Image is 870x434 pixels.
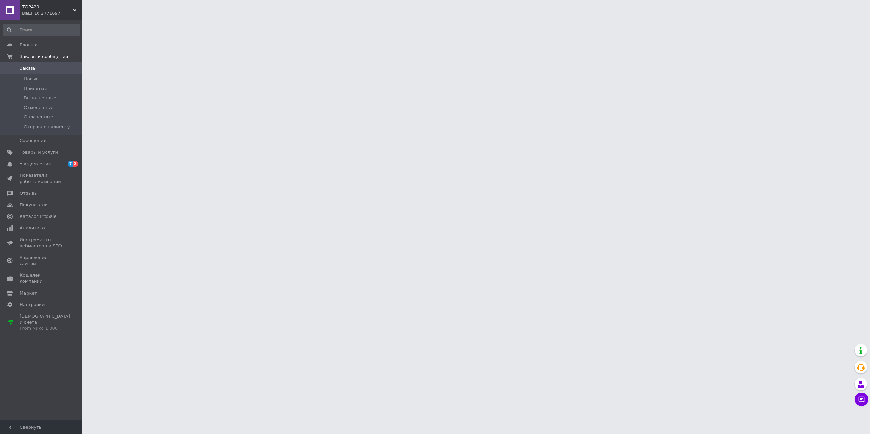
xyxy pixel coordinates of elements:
[20,290,37,296] span: Маркет
[20,225,45,231] span: Аналитика
[20,138,46,144] span: Сообщения
[24,76,39,82] span: Новые
[24,114,53,120] span: Оплаченные
[73,161,78,167] span: 2
[20,313,70,332] span: [DEMOGRAPHIC_DATA] и счета
[20,254,63,267] span: Управление сайтом
[20,325,70,332] div: Prom микс 1 000
[20,54,68,60] span: Заказы и сообщения
[20,237,63,249] span: Инструменты вебмастера и SEO
[24,124,70,130] span: Отправлен клиенту
[22,10,82,16] div: Ваш ID: 2771697
[20,213,56,220] span: Каталог ProSale
[855,393,868,406] button: Чат с покупателем
[20,190,38,196] span: Отзывы
[3,24,80,36] input: Поиск
[20,149,58,155] span: Товары и услуги
[68,161,73,167] span: 7
[20,272,63,284] span: Кошелек компании
[20,302,45,308] span: Настройки
[20,161,51,167] span: Уведомления
[20,172,63,185] span: Показатели работы компании
[20,65,36,71] span: Заказы
[24,105,53,111] span: Отмененные
[20,42,39,48] span: Главная
[20,202,48,208] span: Покупатели
[22,4,73,10] span: TOP420
[24,95,56,101] span: Выполненные
[24,86,47,92] span: Принятые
